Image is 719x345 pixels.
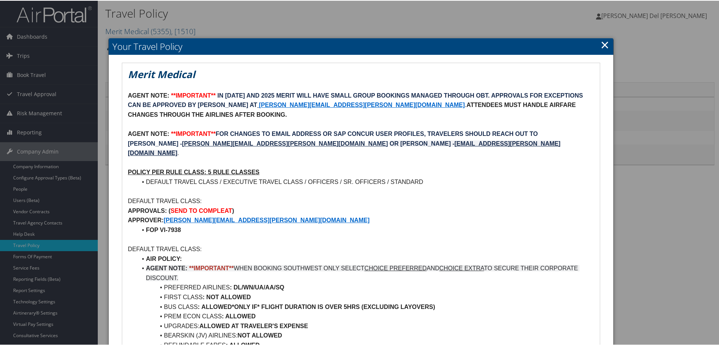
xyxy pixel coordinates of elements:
[128,130,169,136] strong: AGENT NOTE:
[390,140,454,146] strong: OR [PERSON_NAME] -
[128,67,195,80] em: Merit Medical
[109,38,613,54] h2: Your Travel Policy
[137,301,594,311] li: BUS CLASS
[137,292,594,301] li: FIRST CLASS
[128,138,594,157] p: .
[128,90,594,119] p: .
[222,312,256,319] strong: : ALLOWED
[202,303,232,309] strong: ALLOWED
[146,264,579,280] span: TO SECURE THEIR CORPORATE DISCOUNT.
[230,283,284,290] strong: : DL/WN/UA/AA/SQ
[128,207,167,213] strong: APPROVALS:
[128,101,578,117] strong: ATTENDEES MUST HANDLE AIRFARE CHANGES THROUGH THE AIRLINES AFTER BOOKING.
[171,207,232,213] strong: SEND TO COMPLEAT
[128,196,594,205] p: DEFAULT TRAVEL CLASS:
[232,207,234,213] strong: )
[164,216,370,223] a: [PERSON_NAME][EMAIL_ADDRESS][PERSON_NAME][DOMAIN_NAME]
[426,264,439,271] span: AND
[168,207,170,213] strong: (
[128,244,594,253] p: DEFAULT TRAVEL CLASS:
[232,303,435,309] strong: *ONLY IF* FLIGHT DURATION IS OVER 5HRS (EXCLUDING LAYOVERS)
[146,226,181,232] strong: FOP VI-7938
[146,255,182,261] strong: AIR POLICY:
[238,331,282,338] strong: NOT ALLOWED
[234,264,364,271] span: WHEN BOOKING SOUTHWEST ONLY SELECT
[137,282,594,292] li: PREFERRED AIRLINES
[259,101,465,107] a: [PERSON_NAME][EMAIL_ADDRESS][PERSON_NAME][DOMAIN_NAME]
[137,176,594,186] li: DEFAULT TRAVEL CLASS / EXECUTIVE TRAVEL CLASS / OFFICERS / SR. OFFICERS / STANDARD
[128,168,259,175] u: POLICY PER RULE CLASS: 5 RULE CLASSES
[146,264,187,271] strong: AGENT NOTE:
[137,311,594,321] li: PREM ECON CLASS
[199,322,308,328] strong: ALLOWED AT TRAVELER'S EXPENSE
[601,36,609,51] a: Close
[137,330,594,340] li: BEARSKIN (JV) AIRLINES:
[128,92,585,108] strong: IN [DATE] AND 2025 MERIT WILL HAVE SMALL GROUP BOOKINGS MANAGED THROUGH OBT. APPROVALS FOR EXCEPT...
[128,140,182,146] strong: [PERSON_NAME] -
[439,264,484,271] u: CHOICE EXTRA
[364,264,426,271] u: CHOICE PREFERRED
[216,130,538,136] strong: FOR CHANGES TO EMAIL ADDRESS OR SAP CONCUR USER PROFILES, TRAVELERS SHOULD REACH OUT TO
[198,303,200,309] strong: :
[128,216,164,223] strong: APPROVER:
[128,92,169,98] strong: AGENT NOTE:
[203,293,251,300] strong: : NOT ALLOWED
[182,140,388,146] a: [PERSON_NAME][EMAIL_ADDRESS][PERSON_NAME][DOMAIN_NAME]
[137,321,594,330] li: UPGRADES:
